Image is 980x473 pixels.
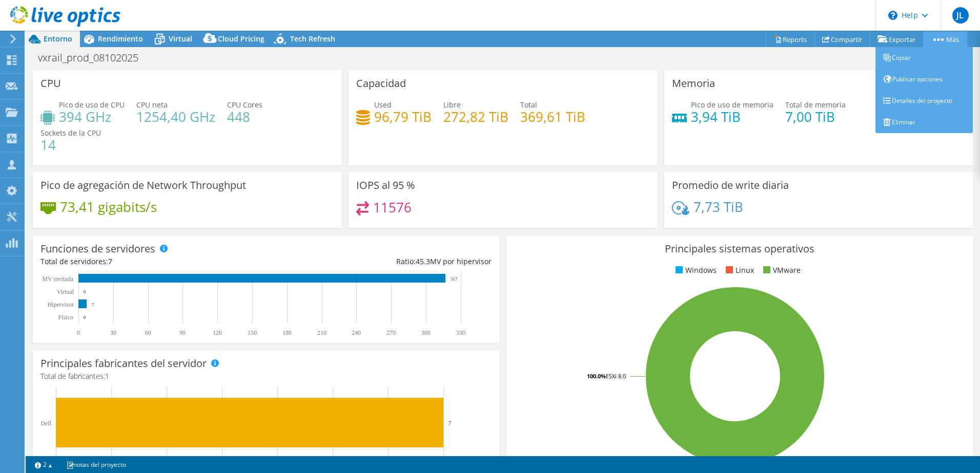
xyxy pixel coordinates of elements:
h3: Promedio de write diaria [672,180,789,191]
span: 45.3 [416,256,430,266]
h4: 369,61 TiB [520,111,585,122]
text: Dell [40,420,51,427]
a: notas del proyecto [59,458,133,471]
h3: Pico de agregación de Network Throughput [40,180,246,191]
text: Hipervisor [48,301,74,308]
tspan: Físico [58,314,73,321]
span: JL [952,7,969,24]
span: Pico de uso de CPU [59,100,125,110]
svg: \n [888,11,897,20]
h3: Funciones de servidores [40,243,155,254]
span: Rendimiento [98,34,143,44]
span: CPU neta [136,100,168,110]
text: 240 [352,329,361,336]
h4: 7,00 TiB [785,111,846,122]
text: 60 [145,329,151,336]
span: Cloud Pricing [218,34,264,44]
h4: 1254,40 GHz [136,111,215,122]
a: Exportar [870,31,924,47]
h3: CPU [40,78,61,89]
span: Libre [443,100,461,110]
a: Publicar opciones [875,69,973,90]
div: Total de servidores: [40,256,266,267]
a: Detalles del proyecto [875,90,973,112]
h4: 448 [227,111,262,122]
text: 90 [179,329,186,336]
a: Reports [766,31,815,47]
text: 0 [84,315,86,320]
tspan: ESXi 8.0 [606,372,626,380]
span: Pico de uso de memoria [691,100,773,110]
span: Entorno [44,34,72,44]
span: 7 [108,256,112,266]
text: 270 [386,329,396,336]
h4: 7,73 TiB [693,201,743,212]
text: 300 [421,329,431,336]
span: Used [374,100,392,110]
h4: 11576 [373,202,412,213]
span: Virtual [169,34,192,44]
h4: 96,79 TiB [374,111,432,122]
span: CPU Cores [227,100,262,110]
text: 0 [84,289,86,294]
span: Total de memoria [785,100,846,110]
text: 210 [317,329,326,336]
li: Linux [723,265,754,276]
span: 1 [105,371,109,381]
li: VMware [761,265,801,276]
div: Ratio: MV por hipervisor [266,256,492,267]
a: Copiar [875,47,973,69]
text: 30 [110,329,116,336]
h3: Capacidad [356,78,406,89]
h4: 3,94 TiB [691,111,773,122]
a: 2 [28,458,59,471]
text: 150 [248,329,257,336]
text: 120 [213,329,222,336]
text: 317 [451,276,458,282]
h3: Principales sistemas operativos [514,243,965,254]
span: Total [520,100,537,110]
text: 180 [282,329,292,336]
text: 7 [448,420,452,426]
h3: Principales fabricantes del servidor [40,358,207,369]
h4: 73,41 gigabits/s [60,201,157,212]
h3: IOPS al 95 % [356,180,415,191]
text: MV invitada [42,275,73,283]
a: Más [923,31,967,47]
span: Sockets de la CPU [40,128,101,138]
span: Tech Refresh [290,34,335,44]
h4: 272,82 TiB [443,111,508,122]
text: Virtual [57,288,74,295]
text: 330 [456,329,465,336]
text: 7 [92,302,94,307]
a: Compartir [814,31,870,47]
li: Windows [673,265,717,276]
h4: 394 GHz [59,111,125,122]
h4: 14 [40,139,101,150]
a: Eliminar [875,112,973,133]
h1: vxrail_prod_08102025 [33,52,154,63]
h3: Memoria [672,78,715,89]
tspan: 100.0% [587,372,606,380]
h4: Total de fabricantes: [40,371,492,382]
text: 0 [77,329,80,336]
